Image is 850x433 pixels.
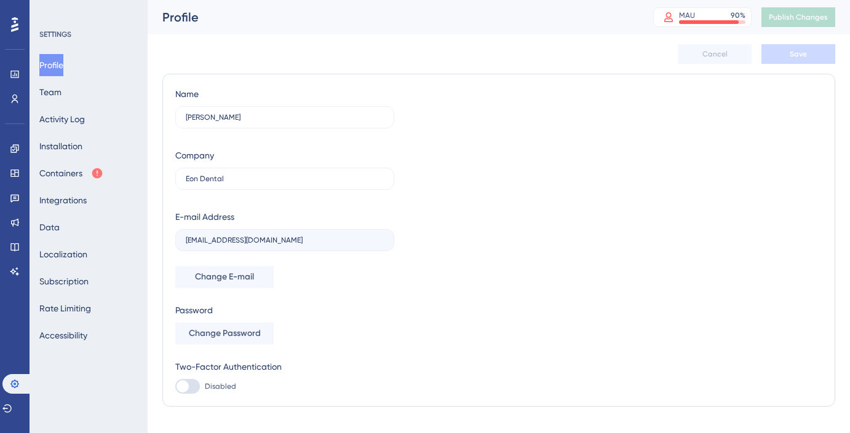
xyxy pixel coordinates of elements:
[761,7,835,27] button: Publish Changes
[175,322,274,345] button: Change Password
[679,10,695,20] div: MAU
[39,216,60,238] button: Data
[678,44,752,64] button: Cancel
[186,236,384,244] input: E-mail Address
[175,148,214,163] div: Company
[39,29,139,39] div: SETTINGS
[790,49,807,59] span: Save
[39,135,82,157] button: Installation
[195,270,254,284] span: Change E-mail
[39,243,87,265] button: Localization
[186,113,384,122] input: Name Surname
[39,108,85,130] button: Activity Log
[39,270,89,292] button: Subscription
[186,174,384,183] input: Company Name
[175,359,394,374] div: Two-Factor Authentication
[189,326,261,341] span: Change Password
[731,10,745,20] div: 90 %
[39,324,87,346] button: Accessibility
[39,81,62,103] button: Team
[162,9,622,26] div: Profile
[175,303,394,318] div: Password
[175,87,199,101] div: Name
[175,209,234,224] div: E-mail Address
[39,189,87,211] button: Integrations
[702,49,728,59] span: Cancel
[39,162,103,184] button: Containers
[39,297,91,319] button: Rate Limiting
[175,266,274,288] button: Change E-mail
[769,12,828,22] span: Publish Changes
[39,54,63,76] button: Profile
[761,44,835,64] button: Save
[205,381,236,391] span: Disabled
